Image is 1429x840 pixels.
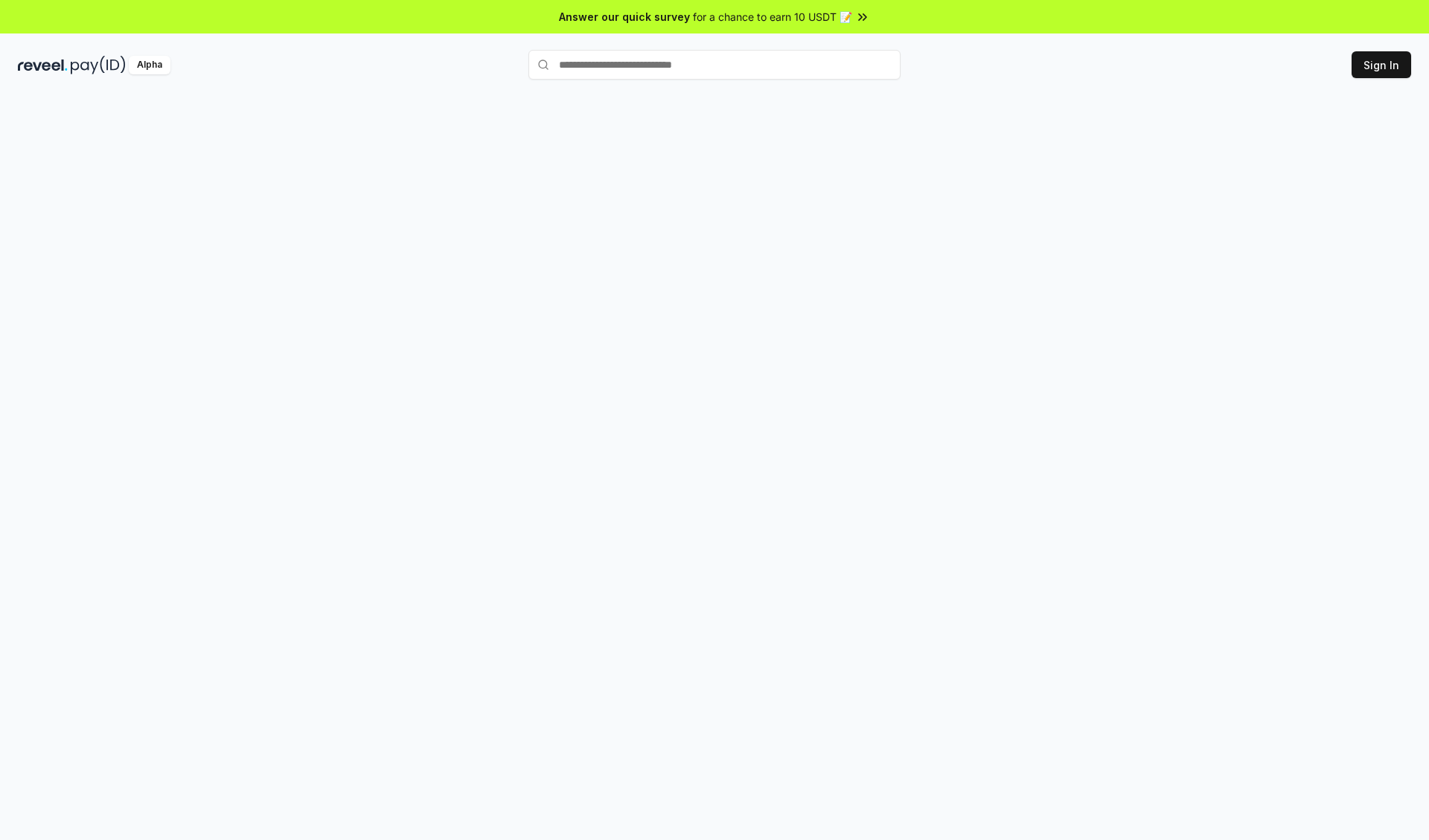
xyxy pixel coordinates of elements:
span: Answer our quick survey [559,9,690,25]
img: pay_id [71,56,126,74]
span: for a chance to earn 10 USDT 📝 [693,9,852,25]
img: reveel_dark [18,56,68,74]
div: Alpha [129,56,170,74]
button: Sign In [1352,51,1411,78]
